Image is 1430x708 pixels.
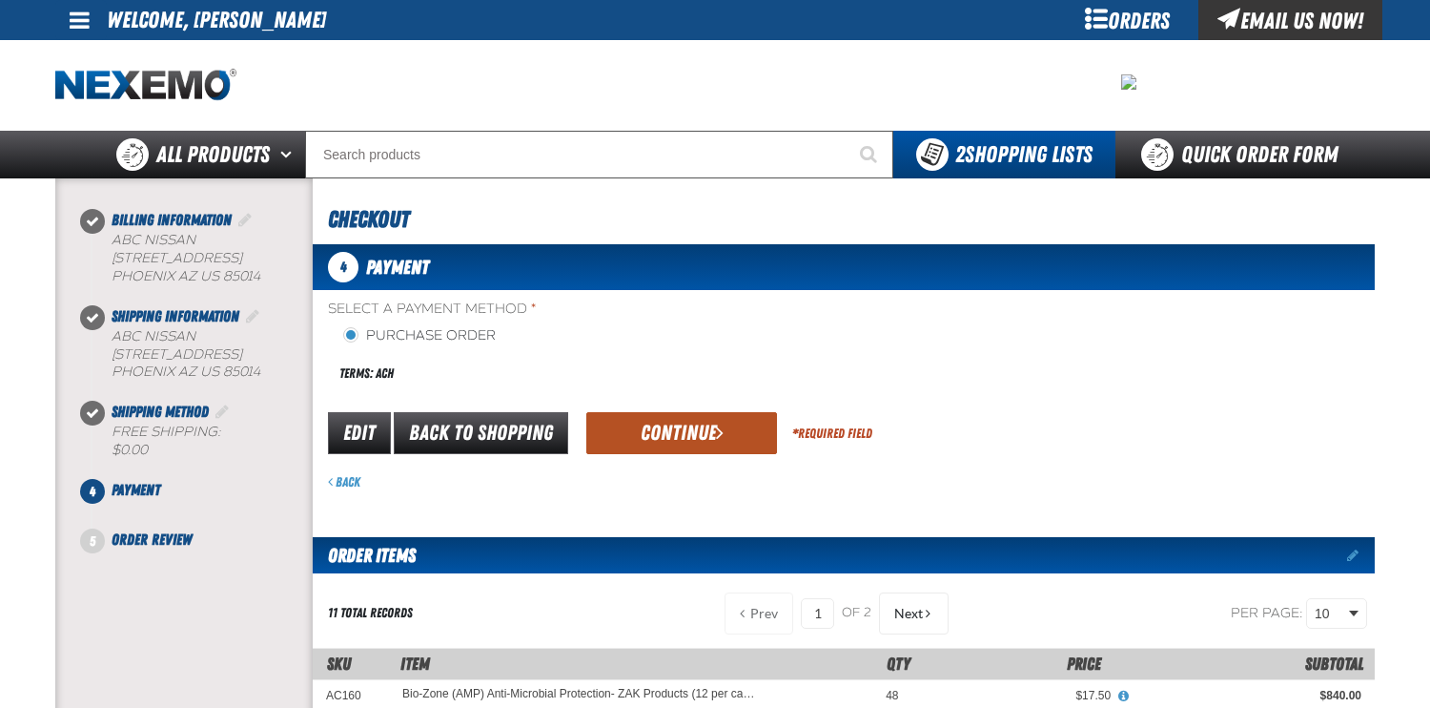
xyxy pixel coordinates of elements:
[112,481,160,499] span: Payment
[55,69,236,102] a: Home
[887,654,910,674] span: Qty
[1137,688,1361,703] div: $840.00
[328,206,409,233] span: Checkout
[213,403,232,421] a: Edit Shipping Method
[55,69,236,102] img: Nexemo logo
[112,364,174,380] span: PHOENIX
[200,268,219,284] span: US
[328,353,844,394] div: Terms: ACH
[112,424,313,460] div: Free Shipping:
[112,531,192,549] span: Order Review
[328,301,844,319] span: Select a Payment Method
[328,412,391,454] a: Edit
[328,474,360,489] a: Back
[112,346,242,363] span: [STREET_ADDRESS]
[328,604,413,622] div: 11 total records
[955,141,965,168] strong: 2
[1121,74,1136,90] img: 6c89d53df96a7429cba9ff7e661053d5.png
[112,250,242,266] span: [STREET_ADDRESS]
[1305,654,1363,674] span: Subtotal
[586,412,777,454] button: Continue
[92,529,313,552] li: Order Review. Step 5 of 5. Not Completed
[112,268,174,284] span: PHOENIX
[274,131,305,178] button: Open All Products pages
[112,307,239,325] span: Shipping Information
[894,606,923,621] span: Next Page
[92,209,313,305] li: Billing Information. Step 1 of 5. Completed
[80,479,105,504] span: 4
[243,307,262,325] a: Edit Shipping Information
[893,131,1115,178] button: You have 2 Shopping Lists. Open to view details
[402,688,757,701] a: Bio-Zone (AMP) Anti-Microbial Protection- ZAK Products (12 per case)
[926,688,1112,703] div: $17.50
[112,211,232,229] span: Billing Information
[178,364,196,380] span: AZ
[313,537,416,573] h2: Order Items
[955,141,1093,168] span: Shopping Lists
[112,232,195,248] span: ABC NISSAN
[1115,131,1374,178] a: Quick Order Form
[1315,604,1345,624] span: 10
[78,209,313,552] nav: Checkout steps. Current step is Payment. Step 4 of 5
[156,137,270,172] span: All Products
[400,654,430,674] span: Item
[1067,654,1101,674] span: Price
[1111,688,1135,705] button: View All Prices for Bio-Zone (AMP) Anti-Microbial Protection- ZAK Products (12 per case)
[327,654,351,674] a: SKU
[112,442,148,458] strong: $0.00
[792,425,872,443] div: Required Field
[305,131,893,178] input: Search
[235,211,255,229] a: Edit Billing Information
[112,403,209,421] span: Shipping Method
[842,605,871,622] span: of 2
[879,593,949,635] button: Next Page
[223,364,260,380] bdo: 85014
[178,268,196,284] span: AZ
[343,327,496,345] label: Purchase Order
[92,401,313,479] li: Shipping Method. Step 3 of 5. Completed
[328,252,358,282] span: 4
[1347,549,1375,562] a: Edit items
[80,529,105,553] span: 5
[92,479,313,529] li: Payment. Step 4 of 5. Not Completed
[343,327,358,343] input: Purchase Order
[223,268,260,284] bdo: 85014
[366,256,429,279] span: Payment
[1231,604,1303,620] span: Per page:
[92,305,313,402] li: Shipping Information. Step 2 of 5. Completed
[801,598,834,629] input: Current page number
[394,412,568,454] a: Back to Shopping
[846,131,893,178] button: Start Searching
[200,364,219,380] span: US
[112,328,195,344] span: ABC NISSAN
[886,689,898,702] span: 48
